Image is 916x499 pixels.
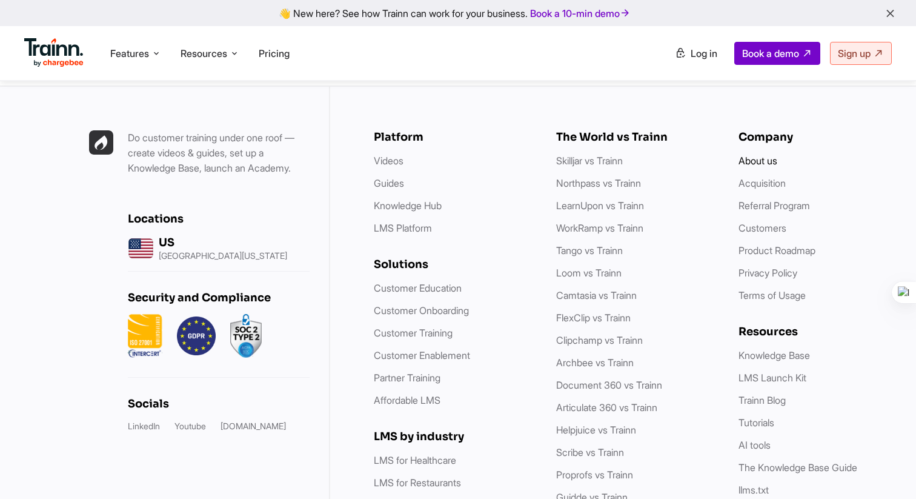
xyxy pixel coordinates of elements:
[374,282,462,294] a: Customer Education
[738,222,786,234] a: Customers
[89,130,113,155] img: Trainn | everything under one roof
[374,394,440,406] a: Affordable LMS
[738,394,786,406] a: Trainn Blog
[738,199,810,212] a: Referral Program
[110,47,149,60] span: Features
[734,42,820,65] a: Book a demo
[374,454,456,466] a: LMS for Healthcare
[374,130,532,144] div: Platform
[838,47,871,59] span: Sign up
[159,236,287,249] div: US
[128,235,154,261] img: us headquarters
[830,42,892,65] a: Sign up
[128,397,310,410] div: Socials
[556,469,633,481] a: Proprofs vs Trainn
[128,130,310,176] p: Do customer training under one roof — create videos & guides, set up a Knowledge Base, launch an ...
[556,357,634,369] a: Archbee vs Trainn
[374,199,442,212] a: Knowledge Hub
[738,244,815,256] a: Product Roadmap
[374,155,403,167] a: Videos
[374,222,432,234] a: LMS Platform
[556,244,623,256] a: Tango vs Trainn
[556,289,637,301] a: Camtasia vs Trainn
[855,441,916,499] iframe: Chat Widget
[556,155,623,167] a: Skilljar vs Trainn
[738,267,797,279] a: Privacy Policy
[738,372,806,384] a: LMS Launch Kit
[128,291,310,304] div: Security and Compliance
[556,177,641,189] a: Northpass vs Trainn
[556,199,644,212] a: LearnUpon vs Trainn
[556,130,714,144] div: The World vs Trainn
[128,314,162,358] img: ISO
[374,349,470,361] a: Customer Enablement
[742,47,799,59] span: Book a demo
[738,461,857,474] a: The Knowledge Base Guide
[374,430,532,443] div: LMS by industry
[159,252,287,260] p: [GEOGRAPHIC_DATA][US_STATE]
[738,484,769,496] a: llms.txt
[374,177,404,189] a: Guides
[128,420,160,432] a: LinkedIn
[128,212,310,226] div: Locations
[738,155,777,167] a: About us
[738,417,774,429] a: Tutorials
[556,267,622,279] a: Loom vs Trainn
[556,446,624,458] a: Scribe vs Trainn
[556,312,631,324] a: FlexClip vs Trainn
[738,130,897,144] div: Company
[556,379,662,391] a: Document 360 vs Trainn
[668,42,725,64] a: Log in
[259,47,290,59] a: Pricing
[177,314,216,358] img: GDPR.png
[691,47,717,59] span: Log in
[174,420,206,432] a: Youtube
[738,325,897,338] div: Resources
[374,304,469,316] a: Customer Onboarding
[374,477,461,489] a: LMS for Restaurants
[738,289,806,301] a: Terms of Usage
[738,349,810,361] a: Knowledge Base
[528,5,633,22] a: Book a 10-min demo
[556,334,643,346] a: Clipchamp vs Trainn
[181,47,227,60] span: Resources
[7,7,909,19] div: 👋 New here? See how Trainn can work for your business.
[556,424,636,436] a: Helpjuice vs Trainn
[556,222,643,234] a: WorkRamp vs Trainn
[374,327,453,339] a: Customer Training
[221,420,286,432] a: [DOMAIN_NAME]
[738,439,771,451] a: AI tools
[374,372,440,384] a: Partner Training
[556,401,657,414] a: Articulate 360 vs Trainn
[24,38,84,67] img: Trainn Logo
[738,177,786,189] a: Acquisition
[374,258,532,271] div: Solutions
[230,314,262,358] img: soc2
